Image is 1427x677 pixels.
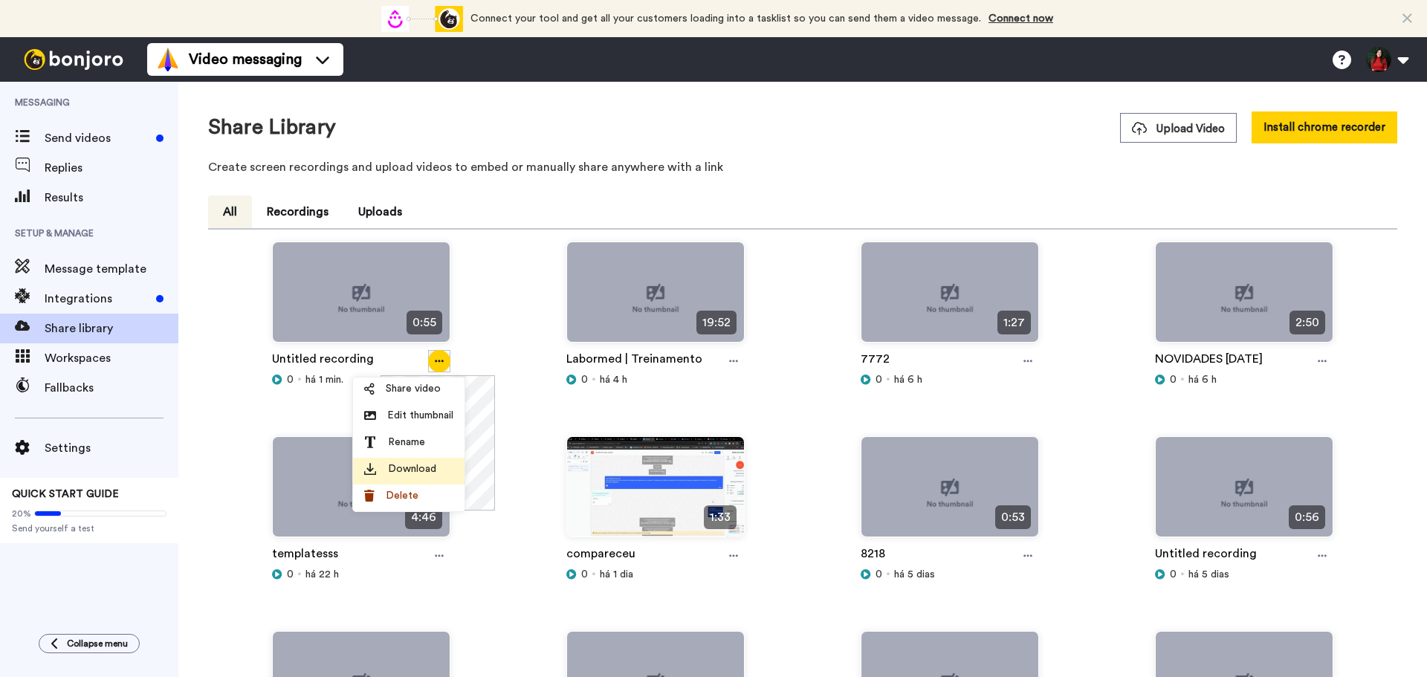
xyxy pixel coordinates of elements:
span: 0 [287,567,294,582]
span: Connect your tool and get all your customers loading into a tasklist so you can send them a video... [470,13,981,24]
a: 7772 [861,350,890,372]
span: 19:52 [696,311,737,334]
span: 1:27 [997,311,1031,334]
a: NOVIDADES [DATE] [1155,350,1263,372]
button: Recordings [252,195,343,228]
span: Download [388,461,436,476]
div: há 6 h [1155,372,1333,387]
img: no-thumbnail.jpg [1156,242,1333,354]
span: 0 [581,567,588,582]
span: Upload Video [1132,121,1225,137]
span: 2:50 [1290,311,1325,334]
span: 0 [876,567,882,582]
h1: Share Library [208,116,336,139]
a: compareceu [566,545,635,567]
span: Workspaces [45,349,178,367]
span: 0 [1170,372,1177,387]
div: há 4 h [566,372,745,387]
span: Edit thumbnail [387,408,453,423]
span: Video messaging [189,49,302,70]
span: Fallbacks [45,379,178,397]
span: 0:55 [407,311,442,334]
span: 0 [581,372,588,387]
a: 8218 [861,545,885,567]
button: Uploads [343,195,417,228]
span: Rename [388,435,425,450]
a: Labormed | Treinamento [566,350,702,372]
div: há 5 dias [861,567,1039,582]
img: no-thumbnail.jpg [1156,437,1333,549]
button: All [208,195,252,228]
button: Upload Video [1120,113,1237,143]
img: 9a86415b-4dcb-4641-bef8-740e21afb143_thumbnail_source_1757425222.jpg [567,437,744,549]
a: Untitled recording [272,350,374,372]
a: Connect now [988,13,1053,24]
span: 0:53 [995,505,1031,529]
span: Message template [45,260,178,278]
span: Integrations [45,290,150,308]
span: 0 [287,372,294,387]
span: Collapse menu [67,638,128,650]
span: Send videos [45,129,150,147]
img: no-thumbnail.jpg [273,437,450,549]
button: Install chrome recorder [1252,111,1397,143]
button: Collapse menu [39,634,140,653]
img: no-thumbnail.jpg [273,242,450,354]
span: Replies [45,159,178,177]
span: 0:56 [1289,505,1325,529]
span: Delete [386,488,418,503]
span: 0 [876,372,882,387]
span: QUICK START GUIDE [12,489,119,499]
img: no-thumbnail.jpg [861,437,1038,549]
span: 4:46 [405,505,442,529]
img: no-thumbnail.jpg [567,242,744,354]
span: Send yourself a test [12,522,166,534]
a: Untitled recording [1155,545,1257,567]
img: bj-logo-header-white.svg [18,49,129,70]
div: há 1 dia [566,567,745,582]
span: 20% [12,508,31,519]
span: Share library [45,320,178,337]
div: animation [381,6,463,32]
span: Settings [45,439,178,457]
div: há 6 h [861,372,1039,387]
span: Results [45,189,178,207]
span: Share video [386,381,441,396]
div: há 22 h [272,567,450,582]
div: há 1 min. [272,372,450,387]
div: há 5 dias [1155,567,1333,582]
span: 0 [1170,567,1177,582]
img: no-thumbnail.jpg [861,242,1038,354]
p: Create screen recordings and upload videos to embed or manually share anywhere with a link [208,158,1397,176]
a: templatesss [272,545,338,567]
img: vm-color.svg [156,48,180,71]
span: 1:33 [704,505,737,529]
